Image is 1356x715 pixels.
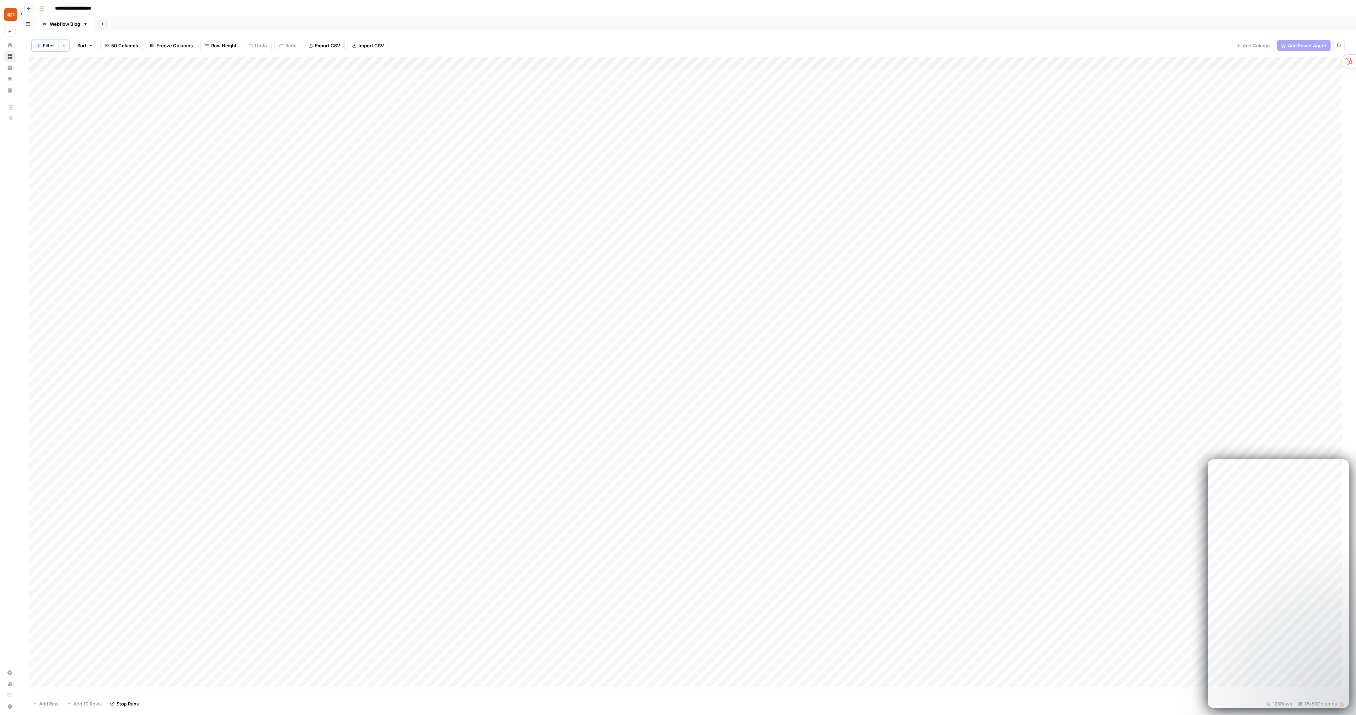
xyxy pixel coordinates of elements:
[36,17,94,31] a: Webflow Blog
[4,690,16,701] a: Learning Hub
[4,85,16,96] a: Your Data
[156,42,193,49] span: Freeze Columns
[1208,459,1349,708] iframe: Intercom live chat
[1288,42,1326,49] span: Add Power Agent
[106,698,143,709] button: Stop Runs
[4,8,17,21] img: LETS Logo
[43,42,54,49] span: Filter
[347,40,388,51] button: Import CSV
[4,678,16,690] a: Usage
[36,43,41,48] div: 1
[4,701,16,712] button: Help + Support
[274,40,301,51] button: Redo
[304,40,345,51] button: Export CSV
[37,43,40,48] span: 1
[211,42,237,49] span: Row Height
[4,73,16,85] a: Opportunities
[315,42,340,49] span: Export CSV
[1277,40,1331,51] button: Add Power Agent
[4,51,16,62] a: Browse
[29,698,63,709] button: Add Row
[63,698,106,709] button: Add 10 Rows
[4,667,16,678] a: Settings
[50,20,80,28] div: Webflow Blog
[39,700,59,707] span: Add Row
[77,42,87,49] span: Sort
[358,42,384,49] span: Import CSV
[117,700,139,707] span: Stop Runs
[145,40,197,51] button: Freeze Columns
[244,40,272,51] button: Undo
[255,42,267,49] span: Undo
[73,700,102,707] span: Add 10 Rows
[1232,40,1274,51] button: Add Column
[4,40,16,51] a: Home
[4,6,16,23] button: Workspace: LETS
[32,40,58,51] button: 1Filter
[1243,42,1270,49] span: Add Column
[100,40,143,51] button: 50 Columns
[200,40,241,51] button: Row Height
[4,62,16,73] a: Insights
[111,42,138,49] span: 50 Columns
[73,40,97,51] button: Sort
[285,42,297,49] span: Redo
